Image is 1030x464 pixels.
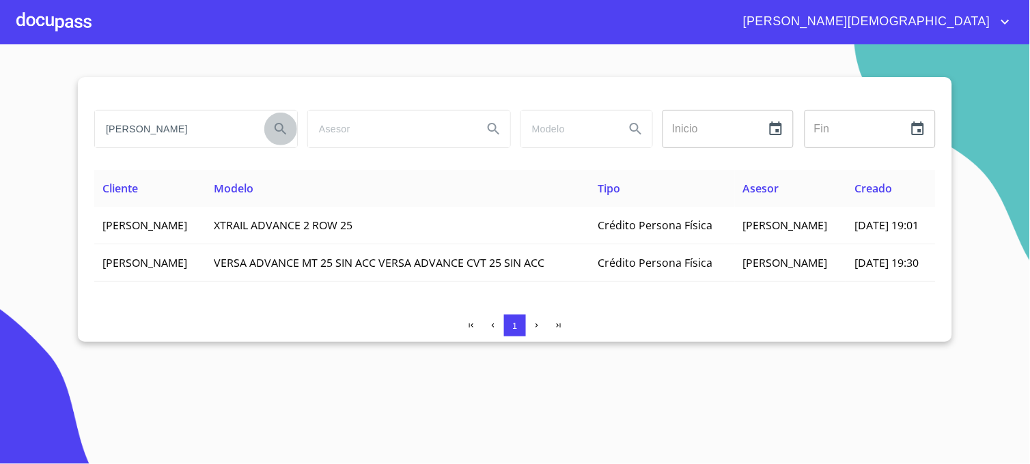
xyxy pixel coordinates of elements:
[264,113,297,145] button: Search
[214,255,545,270] span: VERSA ADVANCE MT 25 SIN ACC VERSA ADVANCE CVT 25 SIN ACC
[854,218,919,233] span: [DATE] 19:01
[743,255,828,270] span: [PERSON_NAME]
[477,113,510,145] button: Search
[214,181,254,196] span: Modelo
[214,218,353,233] span: XTRAIL ADVANCE 2 ROW 25
[854,255,919,270] span: [DATE] 19:30
[598,181,620,196] span: Tipo
[102,218,187,233] span: [PERSON_NAME]
[620,113,652,145] button: Search
[102,181,138,196] span: Cliente
[521,111,614,147] input: search
[598,218,712,233] span: Crédito Persona Física
[733,11,1014,33] button: account of current user
[95,111,259,147] input: search
[743,181,779,196] span: Asesor
[598,255,712,270] span: Crédito Persona Física
[854,181,892,196] span: Creado
[504,315,526,336] button: 1
[733,11,997,33] span: [PERSON_NAME][DEMOGRAPHIC_DATA]
[308,111,472,147] input: search
[102,255,187,270] span: [PERSON_NAME]
[743,218,828,233] span: [PERSON_NAME]
[512,321,517,331] span: 1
